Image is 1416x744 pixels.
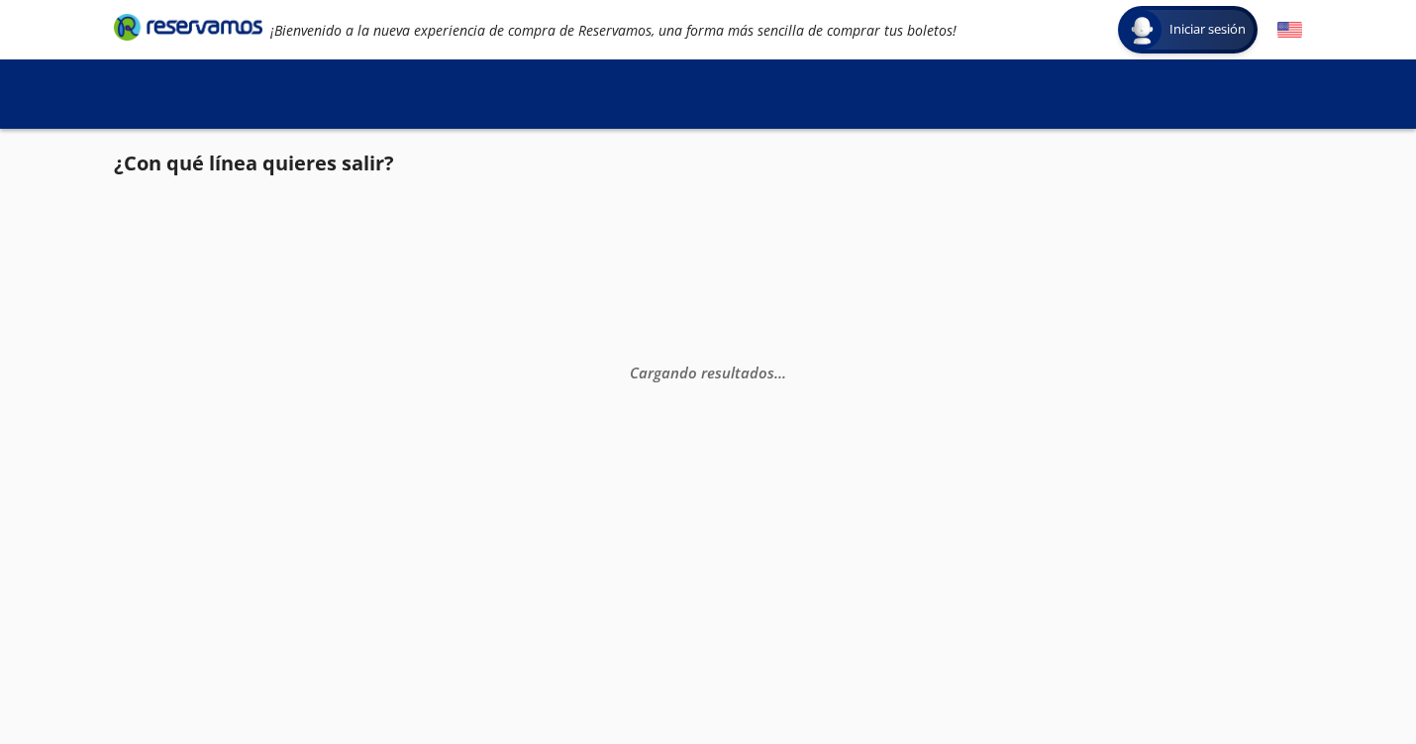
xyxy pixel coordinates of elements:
[1277,18,1302,43] button: English
[774,362,778,381] span: .
[114,12,262,42] i: Brand Logo
[782,362,786,381] span: .
[270,21,957,40] em: ¡Bienvenido a la nueva experiencia de compra de Reservamos, una forma más sencilla de comprar tus...
[778,362,782,381] span: .
[114,12,262,48] a: Brand Logo
[1162,20,1254,40] span: Iniciar sesión
[114,149,394,178] p: ¿Con qué línea quieres salir?
[630,362,786,381] em: Cargando resultados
